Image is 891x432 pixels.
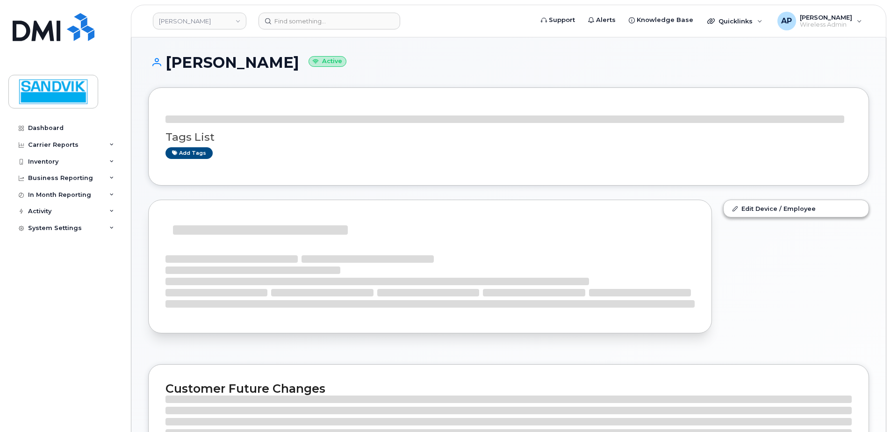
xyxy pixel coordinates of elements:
a: Edit Device / Employee [724,200,869,217]
a: Add tags [165,147,213,159]
h2: Customer Future Changes [165,382,852,396]
small: Active [309,56,346,67]
h1: [PERSON_NAME] [148,54,869,71]
h3: Tags List [165,131,852,143]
